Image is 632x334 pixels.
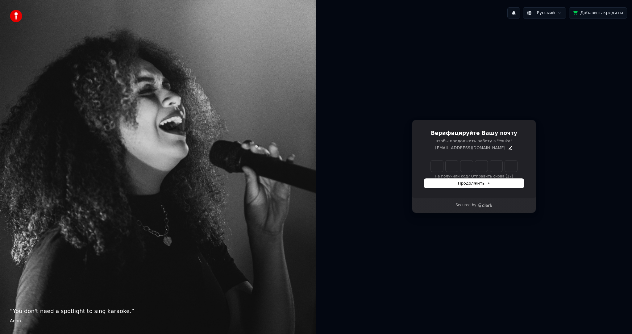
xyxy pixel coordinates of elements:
[424,130,524,137] h1: Верифицируйте Вашу почту
[10,307,306,315] p: “ You don't need a spotlight to sing karaoke. ”
[508,145,513,150] button: Edit
[424,179,524,188] button: Продолжить
[455,203,476,208] p: Secured by
[431,161,517,172] input: Enter verification code
[435,145,505,151] p: [EMAIL_ADDRESS][DOMAIN_NAME]
[10,10,22,22] img: youka
[569,7,627,19] button: Добавить кредиты
[458,181,490,186] span: Продолжить
[478,203,493,207] a: Clerk logo
[10,318,306,324] footer: Anon
[424,138,524,144] p: чтобы продолжить работу в "Youka"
